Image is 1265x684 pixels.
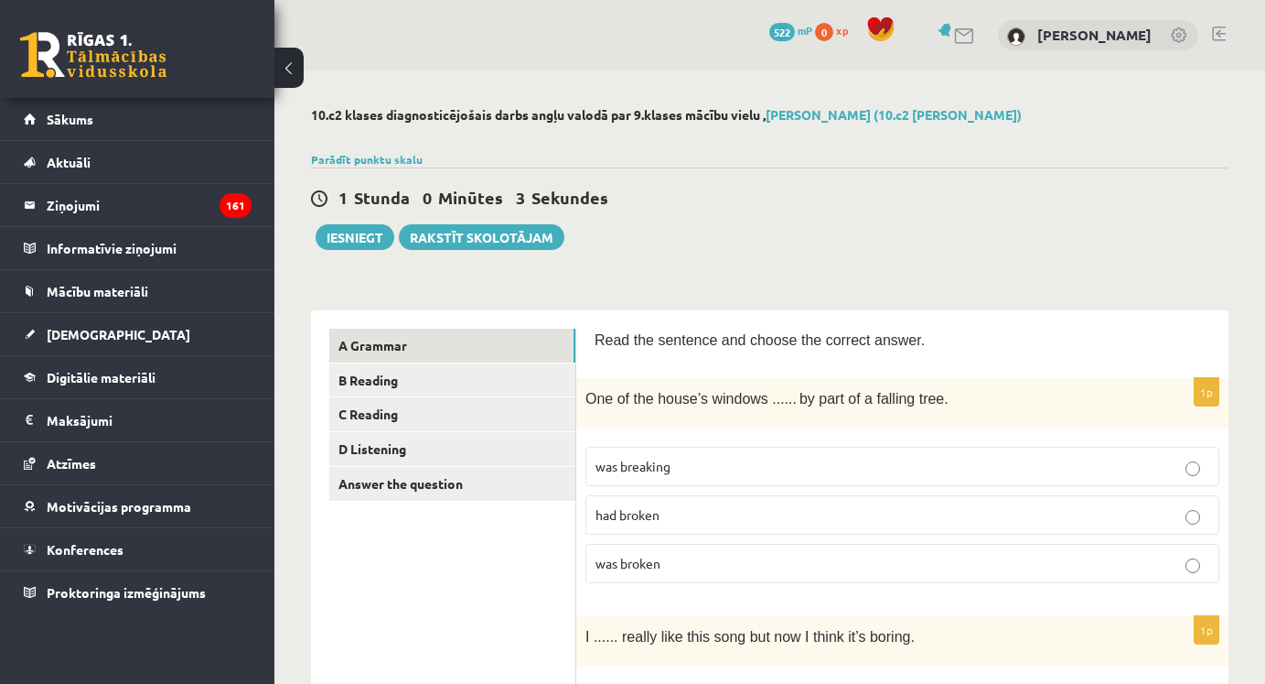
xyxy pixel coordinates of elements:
[338,187,348,208] span: 1
[585,629,915,645] span: I ...... really like this song but now I think it’s boring.
[311,107,1228,123] h2: 10.c2 klases diagnosticējošais darbs angļu valodā par 9.klases mācību vielu ,
[24,571,252,613] a: Proktoringa izmēģinājums
[20,32,166,78] a: Rīgas 1. Tālmācības vidusskola
[1037,26,1152,44] a: [PERSON_NAME]
[1007,27,1025,46] img: Daniela Valča
[438,187,503,208] span: Minūtes
[24,98,252,140] a: Sākums
[47,154,91,170] span: Aktuāli
[24,313,252,355] a: [DEMOGRAPHIC_DATA]
[595,506,659,523] span: had broken
[585,391,797,407] span: One of the house’s windows ......
[769,23,795,41] span: 522
[24,356,252,398] a: Digitālie materiāli
[815,23,833,41] span: 0
[1194,377,1219,407] p: 1p
[329,397,575,431] a: C Reading
[799,391,949,407] span: by part of a falling tree.
[47,584,206,601] span: Proktoringa izmēģinājums
[47,326,190,342] span: [DEMOGRAPHIC_DATA]
[595,332,925,348] span: Read the sentence and choose the correct answer.
[531,187,608,208] span: Sekundes
[47,369,155,385] span: Digitālie materiāli
[47,227,252,269] legend: Informatīvie ziņojumi
[47,111,93,127] span: Sākums
[354,187,410,208] span: Stunda
[836,23,848,38] span: xp
[24,270,252,312] a: Mācību materiāli
[24,442,252,484] a: Atzīmes
[423,187,432,208] span: 0
[815,23,857,38] a: 0 xp
[329,432,575,466] a: D Listening
[47,283,148,299] span: Mācību materiāli
[329,329,575,363] a: A Grammar
[24,184,252,226] a: Ziņojumi161
[24,227,252,269] a: Informatīvie ziņojumi
[1194,615,1219,645] p: 1p
[798,23,812,38] span: mP
[329,364,575,397] a: B Reading
[47,455,96,472] span: Atzīmes
[766,106,1022,123] a: [PERSON_NAME] (10.c2 [PERSON_NAME])
[24,485,252,527] a: Motivācijas programma
[47,399,252,441] legend: Maksājumi
[311,152,423,167] a: Parādīt punktu skalu
[595,555,660,571] span: was broken
[769,23,812,38] a: 522 mP
[24,399,252,441] a: Maksājumi
[1185,559,1200,573] input: was broken
[329,467,575,501] a: Answer the question
[47,541,123,558] span: Konferences
[516,187,525,208] span: 3
[595,458,670,474] span: was breaking
[47,184,252,226] legend: Ziņojumi
[1185,510,1200,525] input: had broken
[220,193,252,218] i: 161
[24,141,252,183] a: Aktuāli
[47,498,191,515] span: Motivācijas programma
[316,224,394,250] button: Iesniegt
[399,224,564,250] a: Rakstīt skolotājam
[1185,461,1200,476] input: was breaking
[24,528,252,570] a: Konferences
